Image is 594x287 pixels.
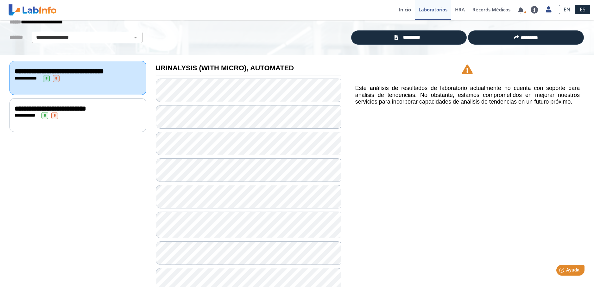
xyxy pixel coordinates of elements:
span: HRA [455,6,465,13]
a: EN [559,5,575,14]
h5: Este análisis de resultados de laboratorio actualmente no cuenta con soporte para análisis de ten... [355,85,580,105]
iframe: Help widget launcher [538,262,587,280]
a: ES [575,5,590,14]
b: URINALYSIS (WITH MICRO), AUTOMATED [156,64,294,72]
